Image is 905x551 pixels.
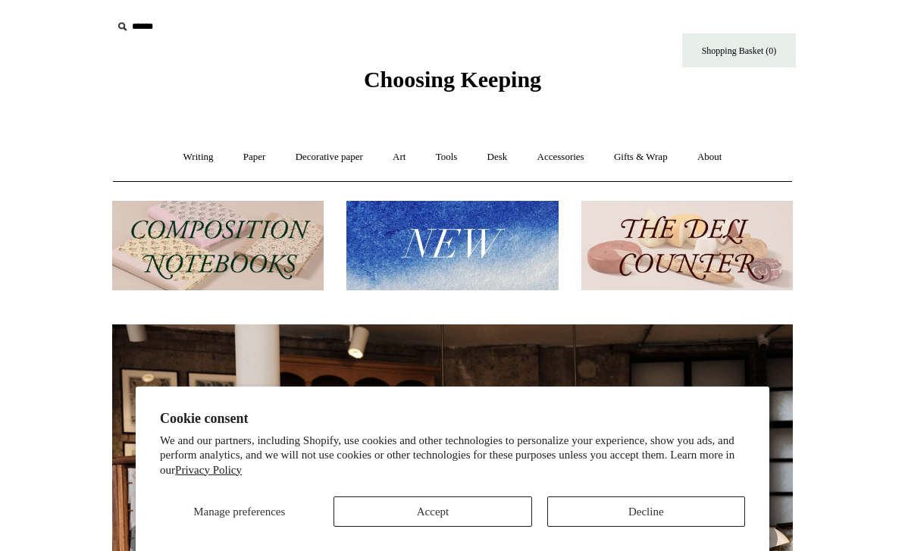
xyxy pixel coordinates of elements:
[230,137,280,177] a: Paper
[170,137,227,177] a: Writing
[193,506,285,518] span: Manage preferences
[379,137,419,177] a: Art
[600,137,681,177] a: Gifts & Wrap
[547,496,745,527] button: Decline
[474,137,521,177] a: Desk
[682,33,796,67] a: Shopping Basket (0)
[581,201,793,291] img: The Deli Counter
[282,137,377,177] a: Decorative paper
[160,434,745,478] p: We and our partners, including Shopify, use cookies and other technologies to personalize your ex...
[112,201,324,291] img: 202302 Composition ledgers.jpg__PID:69722ee6-fa44-49dd-a067-31375e5d54ec
[175,464,242,476] a: Privacy Policy
[524,137,598,177] a: Accessories
[364,79,541,89] a: Choosing Keeping
[684,137,736,177] a: About
[346,201,558,291] img: New.jpg__PID:f73bdf93-380a-4a35-bcfe-7823039498e1
[364,67,541,92] span: Choosing Keeping
[160,496,318,527] button: Manage preferences
[334,496,531,527] button: Accept
[160,411,745,427] h2: Cookie consent
[422,137,471,177] a: Tools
